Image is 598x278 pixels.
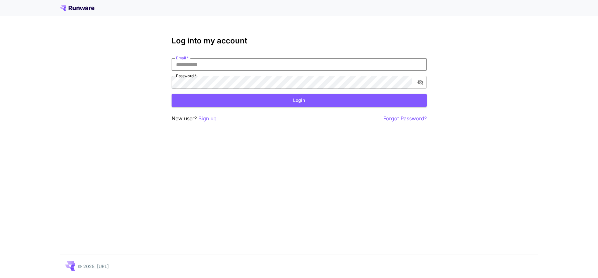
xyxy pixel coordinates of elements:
button: Sign up [198,115,217,123]
label: Password [176,73,196,79]
p: © 2025, [URL] [78,263,109,270]
label: Email [176,55,188,61]
button: toggle password visibility [415,77,426,88]
button: Login [172,94,427,107]
button: Forgot Password? [383,115,427,123]
h3: Log into my account [172,36,427,45]
p: New user? [172,115,217,123]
